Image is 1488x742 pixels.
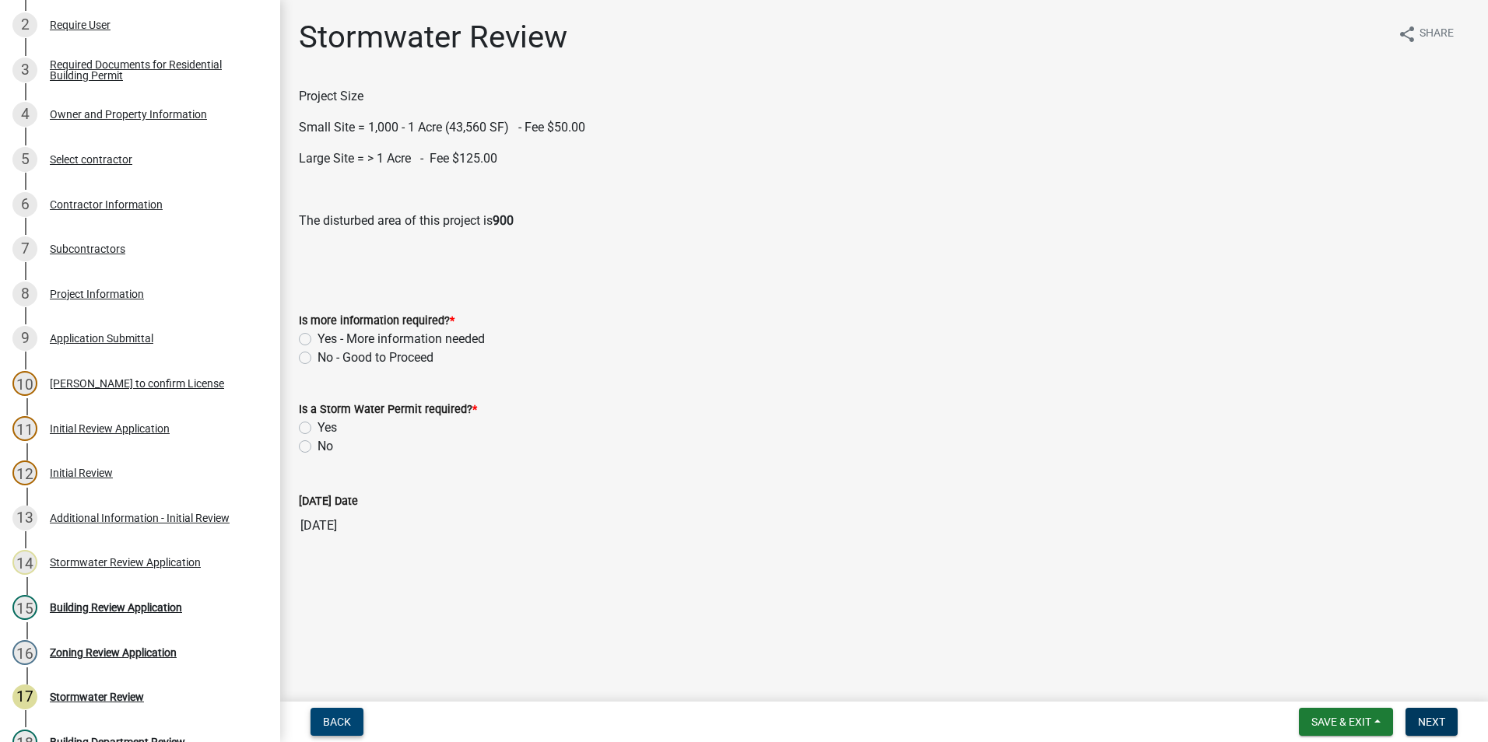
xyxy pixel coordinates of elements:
button: shareShare [1385,19,1466,49]
label: No [318,437,333,456]
label: [DATE] Date [299,496,358,507]
div: 8 [12,282,37,306]
label: Yes - More information needed [318,330,485,348]
div: 10 [12,371,37,396]
div: 14 [12,550,37,575]
div: Stormwater Review [50,691,144,702]
div: Initial Review Application [50,423,170,434]
span: Back [323,716,351,728]
label: Is a Storm Water Permit required? [299,404,477,415]
div: Contractor Information [50,199,163,210]
div: 7 [12,236,37,261]
p: Small Site = 1,000 - 1 Acre (43,560 SF) - Fee $50.00 [299,118,1469,137]
div: Subcontractors [50,243,125,254]
div: 9 [12,326,37,351]
div: 5 [12,147,37,172]
div: Select contractor [50,154,132,165]
div: Stormwater Review Application [50,557,201,568]
button: Back [311,708,363,736]
label: Yes [318,418,337,437]
div: Required Documents for Residential Building Permit [50,59,255,81]
div: Initial Review [50,467,113,478]
div: 3 [12,58,37,82]
button: Next [1406,708,1458,736]
div: Require User [50,19,111,30]
button: Save & Exit [1299,708,1393,736]
span: Share [1420,25,1454,44]
p: Project Size [299,87,1469,106]
div: 13 [12,506,37,530]
div: 15 [12,595,37,620]
div: 17 [12,684,37,709]
i: share [1398,25,1416,44]
div: 11 [12,416,37,441]
div: [PERSON_NAME] to confirm License [50,378,224,389]
div: Additional Information - Initial Review [50,513,230,523]
label: Is more information required? [299,316,454,327]
p: Large Site = > 1 Acre - Fee $125.00 [299,149,1469,168]
p: The disturbed area of this project is [299,212,1469,249]
div: 12 [12,460,37,485]
div: Building Review Application [50,602,182,613]
div: Project Information [50,289,144,299]
span: Save & Exit [1311,716,1371,728]
label: No - Good to Proceed [318,348,433,367]
div: Zoning Review Application [50,647,177,658]
div: 6 [12,192,37,217]
div: 4 [12,102,37,127]
div: Owner and Property Information [50,109,207,120]
div: 16 [12,640,37,665]
span: Next [1418,716,1445,728]
div: 2 [12,12,37,37]
h1: Stormwater Review [299,19,567,56]
div: Application Submittal [50,333,153,344]
strong: 900 [493,213,514,228]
